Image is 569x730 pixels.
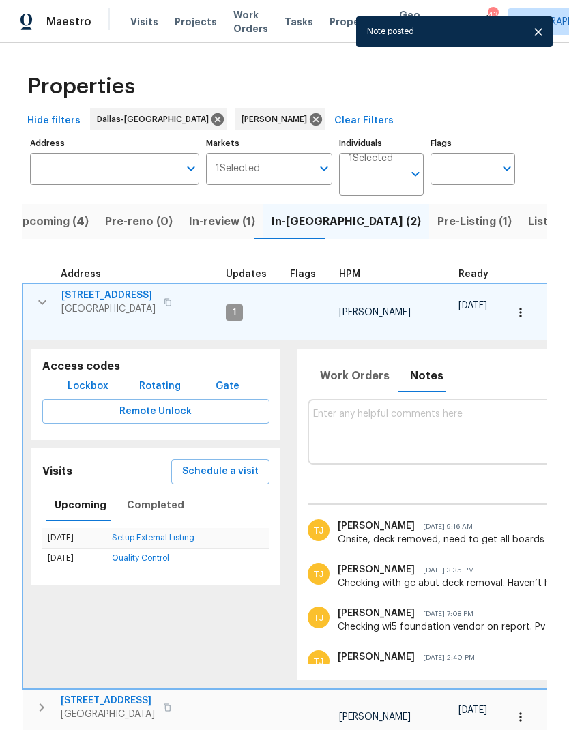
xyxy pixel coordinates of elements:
[139,378,181,395] span: Rotating
[330,15,383,29] span: Properties
[329,108,399,134] button: Clear Filters
[415,654,475,661] span: [DATE] 2:40 PM
[242,113,312,126] span: [PERSON_NAME]
[127,497,184,514] span: Completed
[55,497,106,514] span: Upcoming
[53,403,259,420] span: Remote Unlock
[488,8,497,22] div: 43
[338,652,415,662] span: [PERSON_NAME]
[308,650,330,672] img: Todd Jorgenson
[339,712,411,722] span: [PERSON_NAME]
[227,306,242,318] span: 1
[14,212,89,231] span: Upcoming (4)
[90,108,227,130] div: Dallas-[GEOGRAPHIC_DATA]
[112,534,194,542] a: Setup External Listing
[338,565,415,574] span: [PERSON_NAME]
[42,399,269,424] button: Remote Unlock
[216,163,260,175] span: 1 Selected
[431,139,515,147] label: Flags
[134,374,186,399] button: Rotating
[211,378,244,395] span: Gate
[233,8,268,35] span: Work Orders
[415,523,473,530] span: [DATE] 9:16 AM
[42,360,269,374] h5: Access codes
[130,15,158,29] span: Visits
[284,17,313,27] span: Tasks
[42,528,106,549] td: [DATE]
[339,269,360,279] span: HPM
[189,212,255,231] span: In-review (1)
[399,8,465,35] span: Geo Assignments
[61,707,155,721] span: [GEOGRAPHIC_DATA]
[406,164,425,184] button: Open
[334,113,394,130] span: Clear Filters
[339,139,424,147] label: Individuals
[235,108,325,130] div: [PERSON_NAME]
[181,159,201,178] button: Open
[272,212,421,231] span: In-[GEOGRAPHIC_DATA] (2)
[97,113,214,126] span: Dallas-[GEOGRAPHIC_DATA]
[339,308,411,317] span: [PERSON_NAME]
[338,521,415,531] span: [PERSON_NAME]
[338,609,415,618] span: [PERSON_NAME]
[175,15,217,29] span: Projects
[458,269,501,279] div: Earliest renovation start date (first business day after COE or Checkout)
[458,269,488,279] span: Ready
[320,366,390,385] span: Work Orders
[42,465,72,479] h5: Visits
[415,567,474,574] span: [DATE] 3:35 PM
[42,549,106,569] td: [DATE]
[61,269,101,279] span: Address
[68,378,108,395] span: Lockbox
[206,139,333,147] label: Markets
[458,301,487,310] span: [DATE]
[22,108,86,134] button: Hide filters
[112,554,169,562] a: Quality Control
[308,519,330,541] img: Todd Jorgenson
[315,159,334,178] button: Open
[410,366,443,385] span: Notes
[61,289,156,302] span: [STREET_ADDRESS]
[61,302,156,316] span: [GEOGRAPHIC_DATA]
[206,374,250,399] button: Gate
[182,463,259,480] span: Schedule a visit
[27,80,135,93] span: Properties
[30,139,199,147] label: Address
[349,153,393,164] span: 1 Selected
[437,212,512,231] span: Pre-Listing (1)
[458,705,487,715] span: [DATE]
[497,159,516,178] button: Open
[46,15,91,29] span: Maestro
[308,563,330,585] img: Todd Jorgenson
[290,269,316,279] span: Flags
[308,607,330,628] img: Todd Jorgenson
[62,374,114,399] button: Lockbox
[415,611,473,617] span: [DATE] 7:08 PM
[27,113,81,130] span: Hide filters
[226,269,267,279] span: Updates
[61,694,155,707] span: [STREET_ADDRESS]
[171,459,269,484] button: Schedule a visit
[105,212,173,231] span: Pre-reno (0)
